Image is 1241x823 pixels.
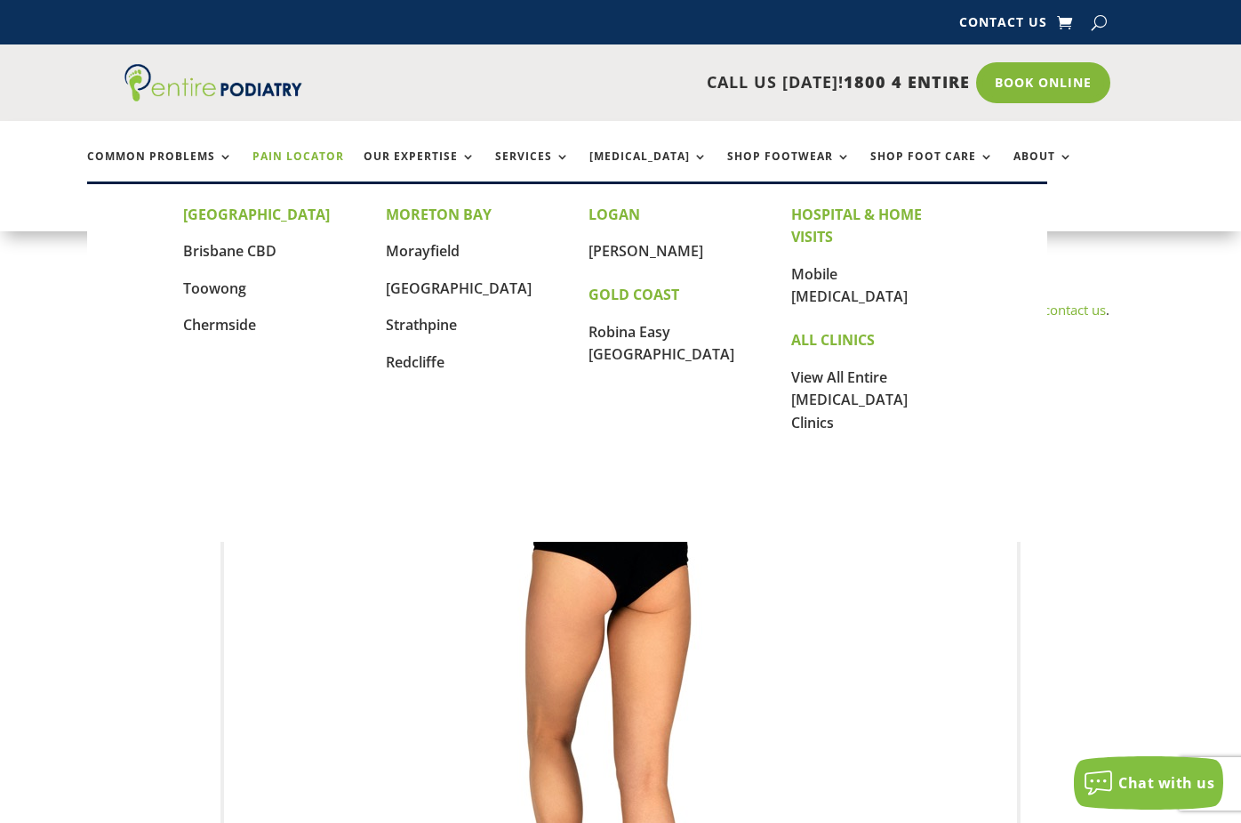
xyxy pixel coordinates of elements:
span: Chat with us [1118,773,1214,793]
a: Common Problems [87,150,233,189]
a: Shop Footwear [727,150,851,189]
a: [MEDICAL_DATA] [589,150,708,189]
strong: ALL CLINICS [791,330,875,350]
a: About [1013,150,1073,189]
a: contact us [1044,301,1106,319]
a: Brisbane CBD [183,241,276,261]
strong: [GEOGRAPHIC_DATA] [183,205,330,224]
img: logo (1) [124,64,302,101]
a: [PERSON_NAME] [588,241,703,261]
strong: HOSPITAL & HOME VISITS [791,205,922,247]
a: View All Entire [MEDICAL_DATA] Clinics [791,367,908,432]
a: Robina Easy [GEOGRAPHIC_DATA] [588,322,734,365]
a: Pain Locator [252,150,344,189]
p: CALL US [DATE]! [351,71,971,94]
span: 1800 4 ENTIRE [844,71,970,93]
a: Mobile [MEDICAL_DATA] [791,264,908,307]
a: Redcliffe [386,352,444,372]
a: Morayfield [386,241,460,261]
a: [GEOGRAPHIC_DATA] [386,278,532,298]
a: Toowong [183,278,246,298]
a: Services [495,150,570,189]
a: Contact Us [959,16,1047,36]
button: Chat with us [1074,756,1223,810]
a: Shop Foot Care [870,150,994,189]
a: Entire Podiatry [124,87,302,105]
a: Chermside [183,315,256,335]
strong: GOLD COAST [588,285,679,304]
strong: LOGAN [588,205,640,224]
strong: MORETON BAY [386,205,492,224]
a: Strathpine [386,315,457,335]
a: Our Expertise [364,150,476,189]
a: Book Online [976,62,1110,103]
